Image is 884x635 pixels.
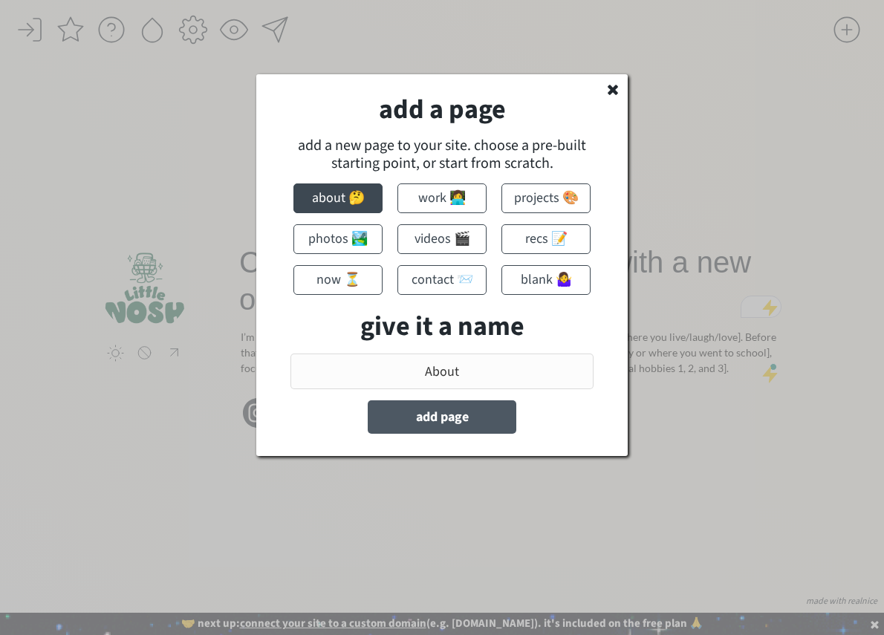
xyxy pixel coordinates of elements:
div: add a new page to your site. choose a pre-built starting point, or start from scratch. [282,137,602,172]
button: videos 🎬 [397,224,487,254]
button: contact 📨 [397,265,487,295]
button: blank 🤷‍♀️ [501,265,591,295]
button: photos 🏞️ [293,224,383,254]
button: projects 🎨 [501,183,591,213]
button: now ⏳ [293,265,383,295]
input: About [290,354,594,389]
button: about 🤔 [293,183,383,213]
strong: add a page [379,91,506,128]
button: add page [368,400,516,434]
strong: give it a name [360,307,524,345]
button: recs 📝 [501,224,591,254]
button: work 👩‍💻 [397,183,487,213]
